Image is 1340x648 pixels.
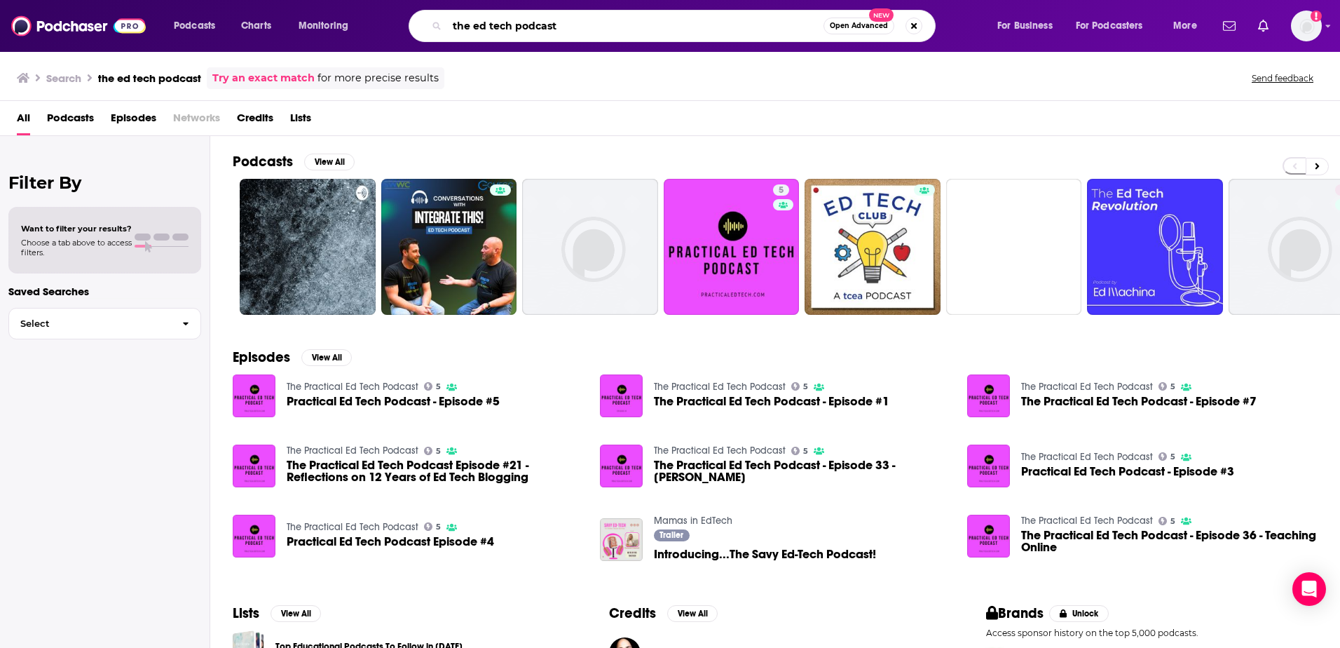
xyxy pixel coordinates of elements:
a: The Practical Ed Tech Podcast Episode #21 - Reflections on 12 Years of Ed Tech Blogging [287,459,583,483]
img: Introducing...The Savy Ed-Tech Podcast! [600,518,643,561]
button: Select [8,308,201,339]
span: Want to filter your results? [21,224,132,234]
span: 5 [779,184,784,198]
span: Podcasts [174,16,215,36]
span: 5 [803,448,808,454]
span: New [869,8,894,22]
button: open menu [289,15,367,37]
a: The Practical Ed Tech Podcast [287,445,418,457]
span: 5 [1170,518,1175,525]
a: CreditsView All [609,605,718,622]
span: Trailer [659,531,683,539]
a: The Practical Ed Tech Podcast Episode #21 - Reflections on 12 Years of Ed Tech Blogging [233,445,275,487]
a: ListsView All [233,605,321,622]
a: EpisodesView All [233,349,352,366]
img: The Practical Ed Tech Podcast - Episode #7 [967,374,1010,417]
span: Monitoring [299,16,348,36]
button: Show profile menu [1291,11,1322,41]
a: Try an exact match [212,70,315,86]
a: PodcastsView All [233,153,355,170]
a: All [17,107,30,135]
span: Charts [241,16,271,36]
span: More [1173,16,1197,36]
button: View All [304,154,355,170]
div: Search podcasts, credits, & more... [422,10,949,42]
input: Search podcasts, credits, & more... [447,15,823,37]
a: 5 [791,382,809,391]
h2: Brands [986,605,1044,622]
span: Practical Ed Tech Podcast Episode #4 [287,536,494,548]
span: 5 [803,384,808,390]
span: Open Advanced [830,22,888,29]
a: Lists [290,107,311,135]
h2: Credits [609,605,656,622]
p: Access sponsor history on the top 5,000 podcasts. [986,628,1318,638]
button: open menu [1163,15,1215,37]
p: Saved Searches [8,285,201,298]
a: 5 [1158,517,1176,525]
a: Show notifications dropdown [1217,14,1241,38]
a: Introducing...The Savy Ed-Tech Podcast! [654,548,876,560]
a: The Practical Ed Tech Podcast - Episode 36 - Teaching Online [967,515,1010,558]
img: Practical Ed Tech Podcast - Episode #3 [967,445,1010,487]
a: The Practical Ed Tech Podcast [654,381,786,393]
button: open menu [1067,15,1163,37]
a: The Practical Ed Tech Podcast [1021,515,1153,527]
a: The Practical Ed Tech Podcast [1021,381,1153,393]
span: For Podcasters [1076,16,1143,36]
span: 5 [1170,384,1175,390]
a: Show notifications dropdown [1252,14,1274,38]
a: The Practical Ed Tech Podcast - Episode 36 - Teaching Online [1021,529,1318,553]
a: The Practical Ed Tech Podcast [654,445,786,457]
span: Practical Ed Tech Podcast - Episode #3 [1021,466,1234,478]
a: The Practical Ed Tech Podcast [287,521,418,533]
a: Episodes [111,107,156,135]
span: Choose a tab above to access filters. [21,238,132,257]
span: for more precise results [317,70,439,86]
button: View All [271,605,321,622]
span: Podcasts [47,107,94,135]
a: 5 [424,522,442,531]
a: 5 [424,447,442,455]
a: 5 [1158,382,1176,391]
a: The Practical Ed Tech Podcast - Episode 33 - Larry Bird [600,445,643,487]
button: Unlock [1049,605,1109,622]
span: The Practical Ed Tech Podcast - Episode #7 [1021,396,1257,407]
h2: Episodes [233,349,290,366]
span: 5 [436,524,441,530]
h3: Search [46,72,81,85]
img: User Profile [1291,11,1322,41]
a: Charts [232,15,280,37]
span: 5 [436,448,441,454]
h2: Podcasts [233,153,293,170]
button: open menu [164,15,233,37]
h3: the ed tech podcast [98,72,201,85]
a: The Practical Ed Tech Podcast [1021,451,1153,463]
span: For Business [997,16,1053,36]
span: Networks [173,107,220,135]
span: The Practical Ed Tech Podcast - Episode 33 - [PERSON_NAME] [654,459,950,483]
a: Practical Ed Tech Podcast - Episode #5 [287,396,500,407]
span: The Practical Ed Tech Podcast - Episode #1 [654,396,889,407]
a: 5 [664,179,800,315]
button: Send feedback [1247,72,1318,84]
a: 5 [791,447,809,455]
a: The Practical Ed Tech Podcast [287,381,418,393]
img: Practical Ed Tech Podcast - Episode #5 [233,374,275,417]
a: 5 [424,382,442,391]
a: 5 [773,184,789,196]
button: Open AdvancedNew [823,18,894,34]
h2: Lists [233,605,259,622]
img: Podchaser - Follow, Share and Rate Podcasts [11,13,146,39]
